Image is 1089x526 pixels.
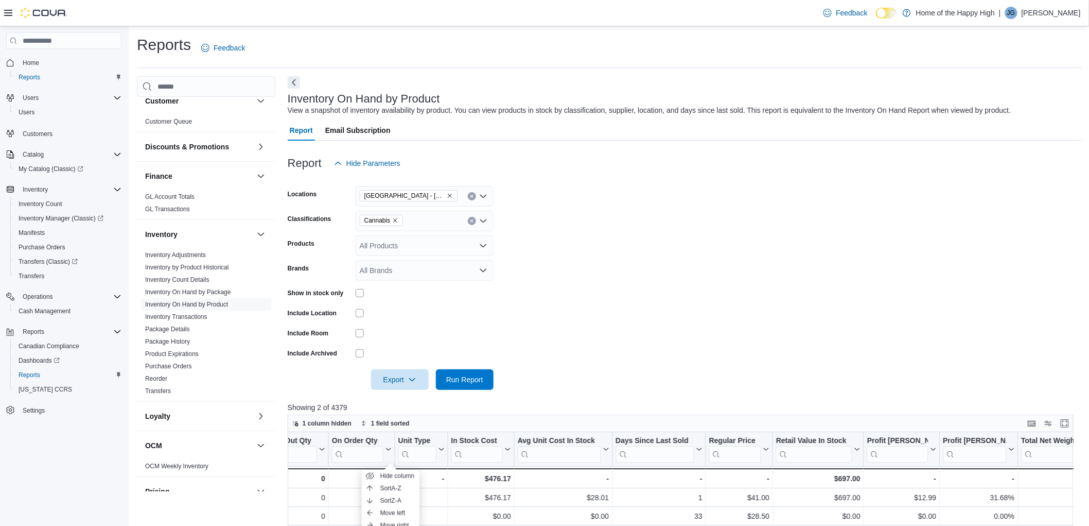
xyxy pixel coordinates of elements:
[21,8,67,18] img: Cova
[709,491,769,504] div: $41.00
[145,300,228,309] span: Inventory On Hand by Product
[479,192,487,200] button: Open list of options
[1007,7,1015,19] span: JG
[145,276,209,283] a: Inventory Count Details
[2,126,126,141] button: Customers
[145,193,195,201] span: GL Account Totals
[709,436,769,463] button: Regular Price
[288,190,317,198] label: Locations
[398,436,436,463] div: Unit Type
[19,342,79,350] span: Canadian Compliance
[14,241,69,253] a: Purchase Orders
[19,291,57,303] button: Operations
[19,148,121,161] span: Catalog
[137,115,275,132] div: Customer
[145,171,253,181] button: Finance
[19,108,34,116] span: Users
[14,163,87,175] a: My Catalog (Classic)
[1022,7,1081,19] p: [PERSON_NAME]
[867,510,936,522] div: $0.00
[709,472,769,485] div: -
[255,436,317,463] div: Transfer Out Qty
[14,256,121,268] span: Transfers (Classic)
[19,385,72,394] span: [US_STATE] CCRS
[943,436,1014,463] button: Profit [PERSON_NAME] (%)
[867,491,936,504] div: $12.99
[10,105,126,120] button: Users
[2,91,126,105] button: Users
[19,57,43,69] a: Home
[23,185,48,194] span: Inventory
[398,491,445,504] div: Each
[819,3,871,23] a: Feedback
[451,436,511,463] button: In Stock Cost
[360,190,458,201] span: Spruce Grove - Westwinds - Fire & Flower
[19,128,57,140] a: Customers
[518,510,609,522] div: $0.00
[145,387,171,395] a: Transfers
[19,56,121,69] span: Home
[451,472,511,485] div: $476.17
[145,463,208,470] a: OCM Weekly Inventory
[145,326,190,333] a: Package Details
[19,183,52,196] button: Inventory
[288,264,309,273] label: Brands
[943,436,1006,463] div: Profit Margin (%)
[943,436,1006,446] div: Profit [PERSON_NAME] (%)
[518,436,609,463] button: Avg Unit Cost In Stock
[23,150,44,159] span: Catalog
[479,266,487,275] button: Open list of options
[303,419,352,428] span: 1 column hidden
[288,240,314,248] label: Products
[1005,7,1017,19] div: Jorja Green
[776,436,852,463] div: Retail Value In Stock
[19,73,40,81] span: Reports
[145,375,167,382] a: Reorder
[214,43,245,53] span: Feedback
[255,485,267,498] button: Pricing
[145,193,195,200] a: GL Account Totals
[2,147,126,162] button: Catalog
[14,198,121,210] span: Inventory Count
[616,436,694,463] div: Days Since Last Sold
[14,198,66,210] a: Inventory Count
[943,472,1014,485] div: -
[19,243,65,251] span: Purchase Orders
[145,229,178,240] h3: Inventory
[145,440,253,451] button: OCM
[332,510,392,522] div: 0
[10,269,126,283] button: Transfers
[380,497,401,505] span: Sort Z-A
[10,382,126,397] button: [US_STATE] CCRS
[255,436,317,446] div: Transfer Out Qty
[145,142,229,152] h3: Discounts & Promotions
[362,507,419,519] button: Move left
[10,368,126,382] button: Reports
[14,369,44,381] a: Reports
[398,436,436,446] div: Unit Type
[10,211,126,226] a: Inventory Manager (Classic)
[288,157,322,169] h3: Report
[255,410,267,422] button: Loyalty
[518,491,609,504] div: $28.01
[10,339,126,353] button: Canadian Compliance
[380,484,401,493] span: Sort A-Z
[446,375,483,385] span: Run Report
[255,436,325,463] button: Transfer Out Qty
[19,291,121,303] span: Operations
[10,353,126,368] a: Dashboards
[451,436,503,446] div: In Stock Cost
[19,258,78,266] span: Transfers (Classic)
[19,371,40,379] span: Reports
[10,70,126,84] button: Reports
[145,411,170,421] h3: Loyalty
[288,76,300,89] button: Next
[916,7,995,19] p: Home of the Happy High
[392,217,398,224] button: Remove Cannabis from selection in this group
[332,472,392,485] div: 0
[362,482,419,495] button: SortA-Z
[145,205,190,213] span: GL Transactions
[776,436,860,463] button: Retail Value In Stock
[145,350,199,358] span: Product Expirations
